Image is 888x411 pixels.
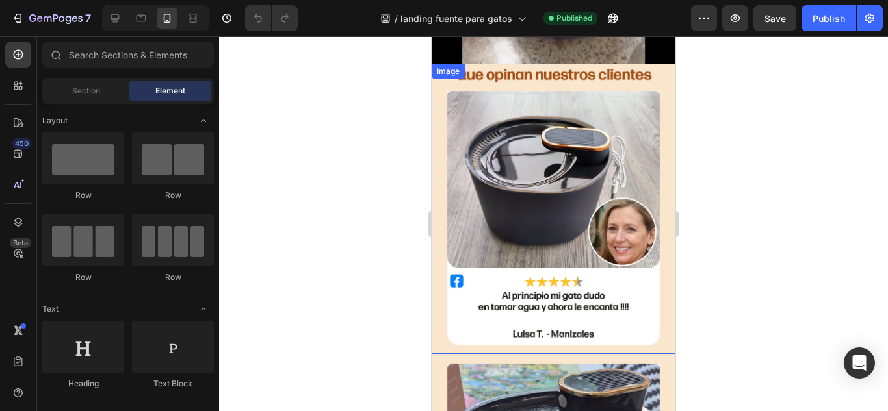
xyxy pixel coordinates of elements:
[556,12,592,24] span: Published
[42,190,124,201] div: Row
[42,42,214,68] input: Search Sections & Elements
[400,12,512,25] span: landing fuente para gatos
[432,36,675,411] iframe: Design area
[155,85,185,97] span: Element
[844,347,875,379] div: Open Intercom Messenger
[85,10,91,26] p: 7
[753,5,796,31] button: Save
[12,138,31,149] div: 450
[132,271,214,283] div: Row
[10,238,31,248] div: Beta
[132,190,214,201] div: Row
[132,378,214,390] div: Text Block
[72,85,100,97] span: Section
[193,110,214,131] span: Toggle open
[42,303,59,315] span: Text
[42,271,124,283] div: Row
[42,115,68,127] span: Layout
[395,12,398,25] span: /
[764,13,786,24] span: Save
[5,5,97,31] button: 7
[813,12,845,25] div: Publish
[245,5,298,31] div: Undo/Redo
[193,299,214,319] span: Toggle open
[802,5,856,31] button: Publish
[42,378,124,390] div: Heading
